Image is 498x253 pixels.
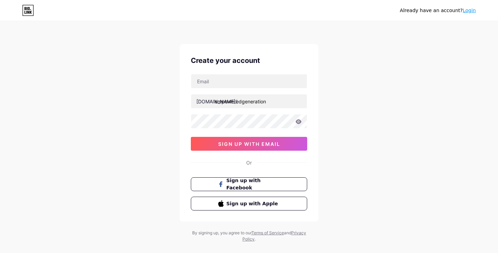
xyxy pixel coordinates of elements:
input: Email [191,74,307,88]
div: [DOMAIN_NAME]/ [196,98,237,105]
a: Terms of Service [251,230,284,235]
span: Sign up with Apple [226,200,280,207]
div: Already have an account? [400,7,476,14]
button: Sign up with Facebook [191,177,307,191]
div: Create your account [191,55,307,66]
input: username [191,94,307,108]
button: Sign up with Apple [191,197,307,210]
a: Login [463,8,476,13]
span: sign up with email [218,141,280,147]
div: By signing up, you agree to our and . [190,230,308,242]
div: Or [246,159,252,166]
span: Sign up with Facebook [226,177,280,191]
button: sign up with email [191,137,307,151]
